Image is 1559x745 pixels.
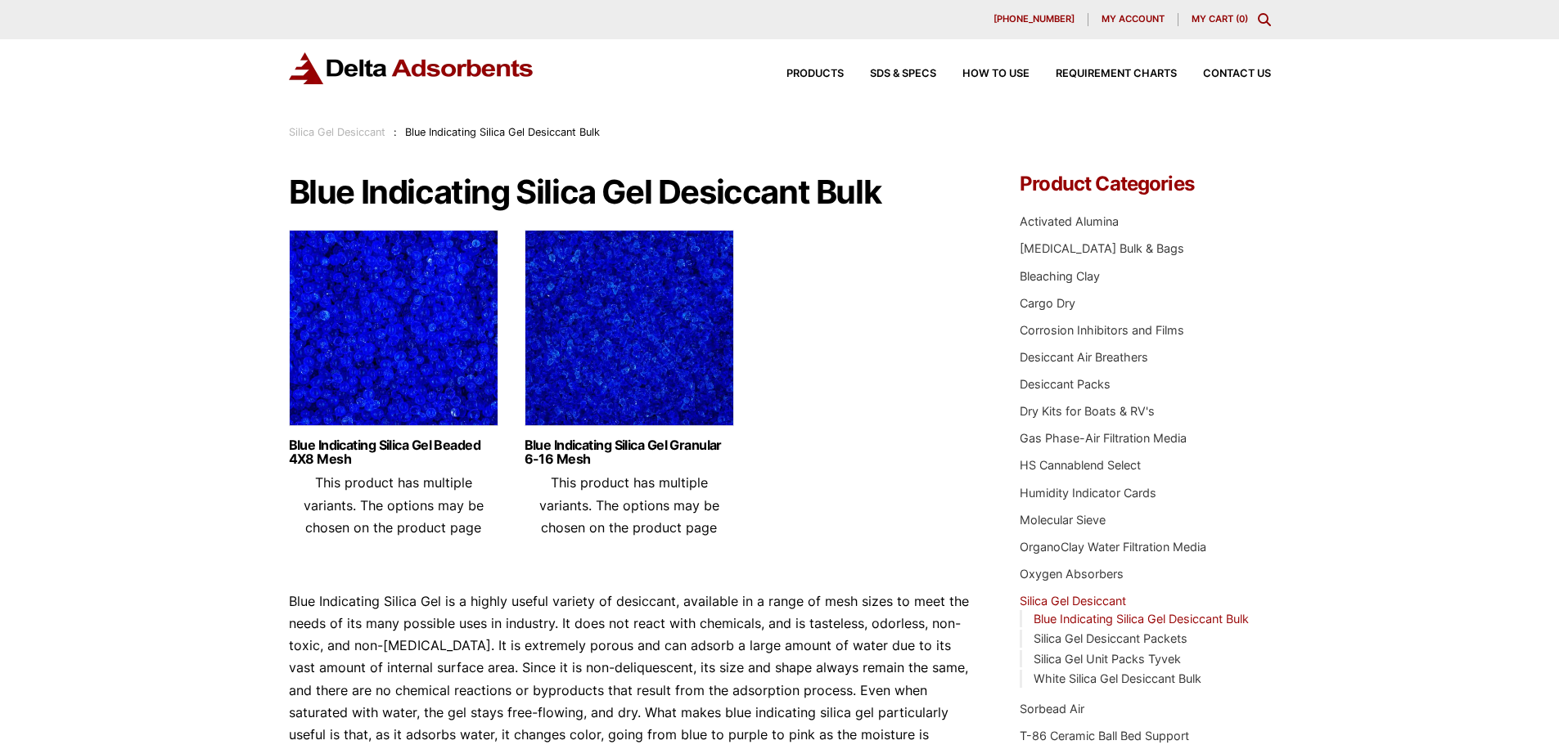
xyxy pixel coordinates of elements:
a: Molecular Sieve [1020,513,1106,527]
span: This product has multiple variants. The options may be chosen on the product page [304,474,484,535]
span: Products [786,69,844,79]
a: [MEDICAL_DATA] Bulk & Bags [1020,241,1184,255]
a: Activated Alumina [1020,214,1119,228]
span: [PHONE_NUMBER] [994,15,1075,24]
span: How to Use [962,69,1030,79]
span: Contact Us [1203,69,1271,79]
a: Desiccant Packs [1020,377,1111,391]
span: Requirement Charts [1056,69,1177,79]
a: HS Cannablend Select [1020,458,1141,472]
h4: Product Categories [1020,174,1270,194]
a: Desiccant Air Breathers [1020,350,1148,364]
a: Gas Phase-Air Filtration Media [1020,431,1187,445]
a: [PHONE_NUMBER] [980,13,1088,26]
h1: Blue Indicating Silica Gel Desiccant Bulk [289,174,971,210]
span: : [394,126,397,138]
a: Blue Indicating Silica Gel Granular 6-16 Mesh [525,438,734,466]
a: How to Use [936,69,1030,79]
a: SDS & SPECS [844,69,936,79]
div: Toggle Modal Content [1258,13,1271,26]
a: Sorbead Air [1020,702,1084,716]
a: White Silica Gel Desiccant Bulk [1034,671,1201,685]
a: Contact Us [1177,69,1271,79]
a: Silica Gel Unit Packs Tyvek [1034,652,1181,666]
span: 0 [1239,13,1245,25]
a: Silica Gel Desiccant Packets [1034,631,1187,645]
a: Oxygen Absorbers [1020,567,1124,581]
a: Blue Indicating Silica Gel Desiccant Bulk [1034,612,1249,626]
a: My account [1088,13,1178,26]
a: Blue Indicating Silica Gel Beaded 4X8 Mesh [289,438,498,466]
span: SDS & SPECS [870,69,936,79]
a: Dry Kits for Boats & RV's [1020,404,1155,418]
span: Blue Indicating Silica Gel Desiccant Bulk [405,126,600,138]
span: My account [1102,15,1165,24]
a: Bleaching Clay [1020,269,1100,283]
a: OrganoClay Water Filtration Media [1020,540,1206,554]
a: Products [760,69,844,79]
a: Requirement Charts [1030,69,1177,79]
a: Humidity Indicator Cards [1020,486,1156,500]
a: T-86 Ceramic Ball Bed Support [1020,729,1189,743]
a: My Cart (0) [1192,13,1248,25]
a: Silica Gel Desiccant [1020,594,1126,608]
img: Delta Adsorbents [289,52,534,84]
a: Corrosion Inhibitors and Films [1020,323,1184,337]
a: Silica Gel Desiccant [289,126,385,138]
a: Cargo Dry [1020,296,1075,310]
span: This product has multiple variants. The options may be chosen on the product page [539,474,719,535]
